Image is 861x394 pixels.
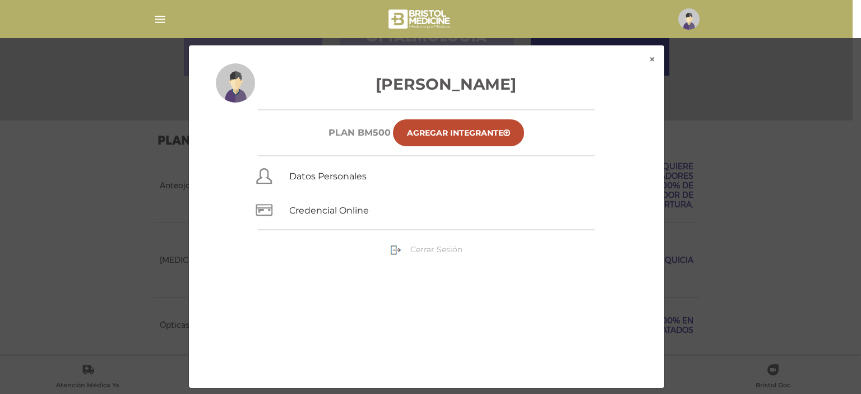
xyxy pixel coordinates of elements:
button: × [640,45,664,73]
img: bristol-medicine-blanco.png [387,6,453,33]
span: Cerrar Sesión [410,244,462,254]
img: profile-placeholder.svg [216,63,255,103]
img: Cober_menu-lines-white.svg [153,12,167,26]
img: profile-placeholder.svg [678,8,700,30]
h3: [PERSON_NAME] [216,72,637,96]
a: Agregar Integrante [393,119,524,146]
img: sign-out.png [390,244,401,256]
a: Credencial Online [289,205,369,216]
a: Datos Personales [289,171,367,182]
a: Cerrar Sesión [390,244,462,254]
h6: Plan BM500 [328,127,391,138]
